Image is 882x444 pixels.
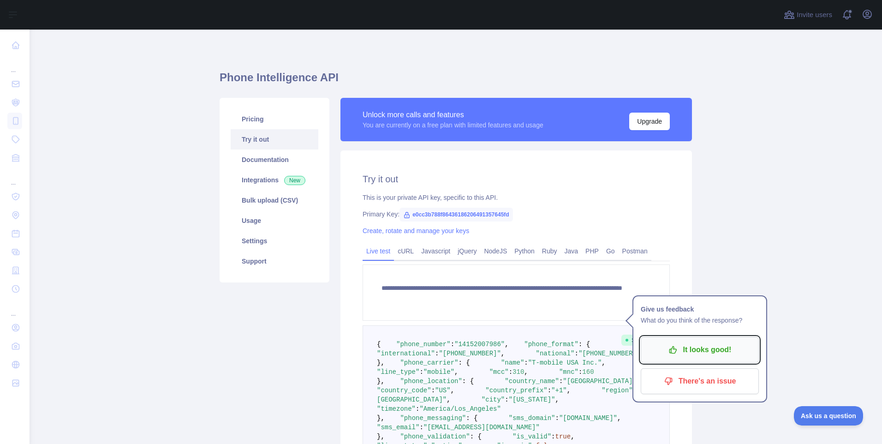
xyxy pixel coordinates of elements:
span: : [578,368,582,376]
span: "is_valid" [513,433,551,440]
iframe: Toggle Customer Support [794,406,864,426]
button: Invite users [782,7,834,22]
span: "country_prefix" [485,387,547,394]
a: Java [561,244,582,258]
span: , [501,350,505,357]
a: Create, rotate and manage your keys [363,227,469,234]
div: This is your private API key, specific to this API. [363,193,670,202]
span: "region" [602,387,632,394]
span: : [416,405,419,413]
a: NodeJS [480,244,511,258]
a: Support [231,251,318,271]
span: "14152007986" [454,341,505,348]
span: , [617,414,621,422]
a: Pricing [231,109,318,129]
span: }, [377,414,385,422]
span: e0cc3b788f86436186206491357645fd [399,208,513,222]
a: Go [602,244,619,258]
a: Javascript [417,244,454,258]
div: ... [7,55,22,74]
span: : [431,387,435,394]
span: "phone_messaging" [400,414,466,422]
a: Settings [231,231,318,251]
button: Upgrade [629,113,670,130]
div: Primary Key: [363,210,670,219]
span: "country_name" [505,378,559,385]
span: "phone_validation" [400,433,470,440]
span: 160 [582,368,594,376]
span: : [551,433,555,440]
span: "T-mobile USA Inc." [528,359,602,366]
span: : [559,378,563,385]
span: "sms_domain" [509,414,555,422]
span: "mcc" [489,368,509,376]
a: Try it out [231,129,318,150]
div: ... [7,299,22,318]
span: : [419,368,423,376]
span: : [451,341,454,348]
span: , [447,396,450,403]
span: "America/Los_Angeles" [419,405,501,413]
h1: Give us feedback [641,304,759,315]
span: "line_type" [377,368,419,376]
span: }, [377,433,385,440]
span: : [435,350,439,357]
p: It looks good! [648,342,752,358]
span: : [419,424,423,431]
span: : { [462,378,474,385]
span: , [454,368,458,376]
p: What do you think of the response? [641,315,759,326]
span: "phone_format" [524,341,578,348]
a: Python [511,244,538,258]
div: Unlock more calls and features [363,109,543,120]
a: Live test [363,244,394,258]
span: New [284,176,305,185]
a: Documentation [231,150,318,170]
span: : [524,359,528,366]
span: "mnc" [559,368,578,376]
div: ... [7,168,22,186]
span: "+1" [551,387,567,394]
span: : { [458,359,470,366]
span: : [509,368,513,376]
span: { [377,341,381,348]
span: , [524,368,528,376]
span: "sms_email" [377,424,419,431]
a: Integrations New [231,170,318,190]
a: Bulk upload (CSV) [231,190,318,210]
span: , [505,341,508,348]
span: "city" [482,396,505,403]
span: "timezone" [377,405,416,413]
span: : { [578,341,590,348]
span: , [571,433,574,440]
span: }, [377,378,385,385]
a: cURL [394,244,417,258]
span: "[PHONE_NUMBER]" [439,350,501,357]
span: "[GEOGRAPHIC_DATA]" [563,378,637,385]
span: 310 [513,368,524,376]
h2: Try it out [363,173,670,186]
span: "phone_location" [400,378,462,385]
span: "mobile" [423,368,454,376]
span: Success [621,335,661,346]
span: "US" [435,387,451,394]
button: There's an issue [641,368,759,394]
span: "country_code" [377,387,431,394]
span: : [555,414,559,422]
span: }, [377,359,385,366]
span: "[US_STATE]" [509,396,555,403]
span: "international" [377,350,435,357]
button: It looks good! [641,337,759,363]
span: : [548,387,551,394]
span: : [575,350,578,357]
span: , [567,387,571,394]
span: , [602,359,605,366]
span: "national" [536,350,574,357]
span: : [505,396,508,403]
a: Postman [619,244,651,258]
span: "[DOMAIN_NAME]" [559,414,617,422]
a: Usage [231,210,318,231]
span: : { [470,433,482,440]
span: "name" [501,359,524,366]
span: : { [466,414,477,422]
